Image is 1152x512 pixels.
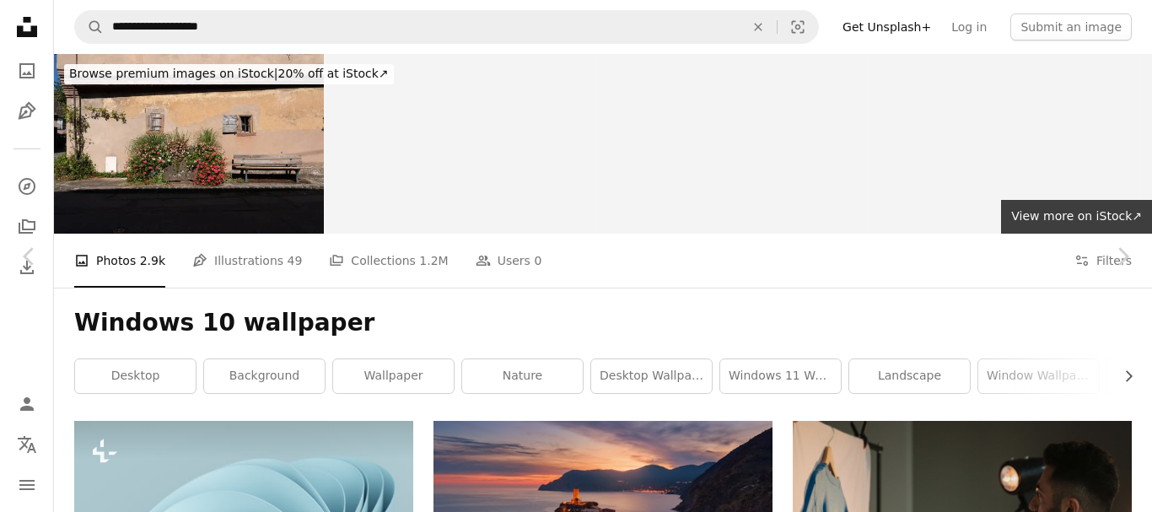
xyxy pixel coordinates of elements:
a: Users 0 [476,234,542,288]
button: Clear [740,11,777,43]
a: Explore [10,170,44,203]
a: Photos [10,54,44,88]
span: View more on iStock ↗ [1011,209,1142,223]
button: Menu [10,468,44,502]
a: Browse premium images on iStock|20% off at iStock↗ [54,54,404,94]
a: wallpaper [333,359,454,393]
span: 49 [288,251,303,270]
a: View more on iStock↗ [1001,200,1152,234]
a: desktop wallpaper [591,359,712,393]
h1: Windows 10 wallpaper [74,308,1132,338]
a: window wallpaper [978,359,1099,393]
button: Filters [1074,234,1132,288]
a: Next [1093,175,1152,337]
span: 20% off at iStock ↗ [69,67,389,80]
a: windows 11 wallpaper [720,359,841,393]
a: background [204,359,325,393]
a: Get Unsplash+ [832,13,941,40]
button: scroll list to the right [1113,359,1132,393]
span: Browse premium images on iStock | [69,67,277,80]
button: Language [10,428,44,461]
a: Illustrations [10,94,44,128]
a: desktop [75,359,196,393]
a: landscape [849,359,970,393]
a: Log in / Sign up [10,387,44,421]
a: Illustrations 49 [192,234,302,288]
form: Find visuals sitewide [74,10,819,44]
span: 1.2M [419,251,448,270]
a: Log in [941,13,997,40]
button: Search Unsplash [75,11,104,43]
button: Submit an image [1010,13,1132,40]
a: Collections 1.2M [329,234,448,288]
span: 0 [534,251,541,270]
a: nature [462,359,583,393]
button: Visual search [778,11,818,43]
img: Mittelbergheim, France - 09 10 2020: Alsatian Vineyard. Close up of a wall with two small windows... [54,54,324,234]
